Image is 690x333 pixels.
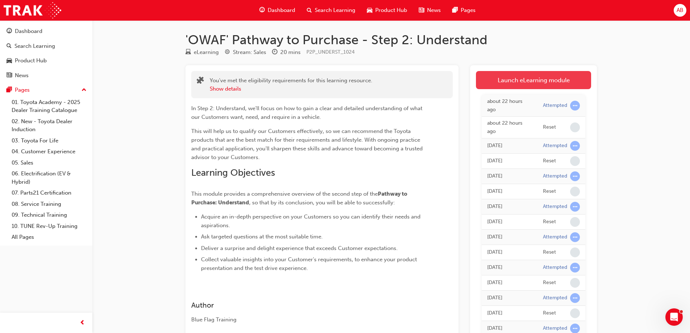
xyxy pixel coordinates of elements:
div: 20 mins [280,48,301,57]
span: Learning Objectives [191,167,275,178]
div: Thu Dec 19 2024 12:00:23 GMT+1000 (Australian Eastern Standard Time) [487,248,532,257]
h1: 'OWAF' Pathway to Purchase - Step 2: Understand [185,32,597,48]
span: learningRecordVerb_NONE-icon [570,156,580,166]
span: learningRecordVerb_ATTEMPT-icon [570,293,580,303]
div: Attempted [543,173,567,180]
span: learningRecordVerb_ATTEMPT-icon [570,101,580,111]
a: 10. TUNE Rev-Up Training [9,221,89,232]
div: Attempted [543,142,567,149]
div: Attempted [543,234,567,241]
span: car-icon [7,58,12,64]
div: Fri Jan 31 2025 08:41:08 GMT+1000 (Australian Eastern Standard Time) [487,142,532,150]
img: Trak [4,2,61,18]
span: news-icon [7,72,12,79]
span: search-icon [307,6,312,15]
span: learningRecordVerb_ATTEMPT-icon [570,202,580,212]
span: learningRecordVerb_ATTEMPT-icon [570,171,580,181]
span: News [427,6,441,14]
div: You've met the eligibility requirements for this learning resource. [210,76,372,93]
a: search-iconSearch Learning [301,3,361,18]
span: guage-icon [259,6,265,15]
span: learningRecordVerb_NONE-icon [570,247,580,257]
a: 02. New - Toyota Dealer Induction [9,116,89,135]
div: Product Hub [15,57,47,65]
span: car-icon [367,6,372,15]
div: Attempted [543,295,567,301]
span: learningRecordVerb_NONE-icon [570,308,580,318]
div: Search Learning [14,42,55,50]
button: Pages [3,83,89,97]
span: search-icon [7,43,12,50]
span: learningRecordVerb_NONE-icon [570,187,580,196]
div: Reset [543,279,556,286]
span: learningRecordVerb_NONE-icon [570,278,580,288]
div: Mon Aug 25 2025 16:51:13 GMT+1000 (Australian Eastern Standard Time) [487,119,532,136]
span: pages-icon [7,87,12,93]
span: Learning resource code [306,49,355,55]
div: Thu Jan 30 2025 16:45:27 GMT+1000 (Australian Eastern Standard Time) [487,172,532,180]
span: learningResourceType_ELEARNING-icon [185,49,191,56]
span: Product Hub [375,6,407,14]
div: Fri Jan 31 2025 08:41:06 GMT+1000 (Australian Eastern Standard Time) [487,157,532,165]
div: Blue Flag Training [191,316,427,324]
span: Pages [461,6,476,14]
span: target-icon [225,49,230,56]
span: prev-icon [80,319,85,328]
div: Reset [543,249,556,256]
div: Thu Dec 19 2024 11:31:42 GMT+1000 (Australian Eastern Standard Time) [487,294,532,302]
div: Attempted [543,203,567,210]
div: Thu Dec 19 2024 11:18:05 GMT+1000 (Australian Eastern Standard Time) [487,324,532,333]
span: Deliver a surprise and delight experience that exceeds Customer expectations. [201,245,398,251]
button: DashboardSearch LearningProduct HubNews [3,23,89,83]
h3: Author [191,301,427,309]
div: Reset [543,124,556,131]
a: Launch eLearning module [476,71,591,89]
button: Show details [210,85,241,93]
div: News [15,71,29,80]
a: 09. Technical Training [9,209,89,221]
a: guage-iconDashboard [254,3,301,18]
span: AB [677,6,683,14]
a: 07. Parts21 Certification [9,187,89,199]
span: clock-icon [272,49,277,56]
span: pages-icon [452,6,458,15]
span: puzzle-icon [197,77,204,86]
a: pages-iconPages [447,3,481,18]
button: AB [674,4,686,17]
span: learningRecordVerb_ATTEMPT-icon [570,263,580,272]
div: Thu Jan 30 2025 16:40:17 GMT+1000 (Australian Eastern Standard Time) [487,218,532,226]
a: 05. Sales [9,157,89,168]
div: Stream [225,48,266,57]
div: Reset [543,218,556,225]
div: Pages [15,86,30,94]
div: Type [185,48,219,57]
a: All Pages [9,232,89,243]
a: Search Learning [3,39,89,53]
span: learningRecordVerb_NONE-icon [570,122,580,132]
a: 01. Toyota Academy - 2025 Dealer Training Catalogue [9,97,89,116]
span: learningRecordVerb_ATTEMPT-icon [570,141,580,151]
div: Thu Dec 19 2024 12:00:24 GMT+1000 (Australian Eastern Standard Time) [487,233,532,241]
a: 06. Electrification (EV & Hybrid) [9,168,89,187]
div: Thu Dec 19 2024 11:33:00 GMT+1000 (Australian Eastern Standard Time) [487,279,532,287]
div: Duration [272,48,301,57]
span: up-icon [81,86,87,95]
div: Mon Aug 25 2025 16:51:15 GMT+1000 (Australian Eastern Standard Time) [487,97,532,114]
div: Thu Dec 19 2024 11:31:41 GMT+1000 (Australian Eastern Standard Time) [487,309,532,317]
a: car-iconProduct Hub [361,3,413,18]
a: 04. Customer Experience [9,146,89,157]
div: Attempted [543,102,567,109]
a: 03. Toyota For Life [9,135,89,146]
div: eLearning [194,48,219,57]
a: 08. Service Training [9,199,89,210]
div: Dashboard [15,27,42,36]
div: Attempted [543,264,567,271]
span: In Step 2: Understand, we'll focus on how to gain a clear and detailed understanding of what our ... [191,105,424,120]
div: Reset [543,188,556,195]
span: Acquire an in-depth perspective on your Customers so you can identify their needs and aspirations. [201,213,422,229]
span: Pathway to Purchase: Understand [191,191,409,206]
span: This will help us to qualify our Customers effectively, so we can recommend the Toyota products t... [191,128,424,161]
span: Collect valuable insights into your Customer's requirements, to enhance your product presentation... [201,256,418,271]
